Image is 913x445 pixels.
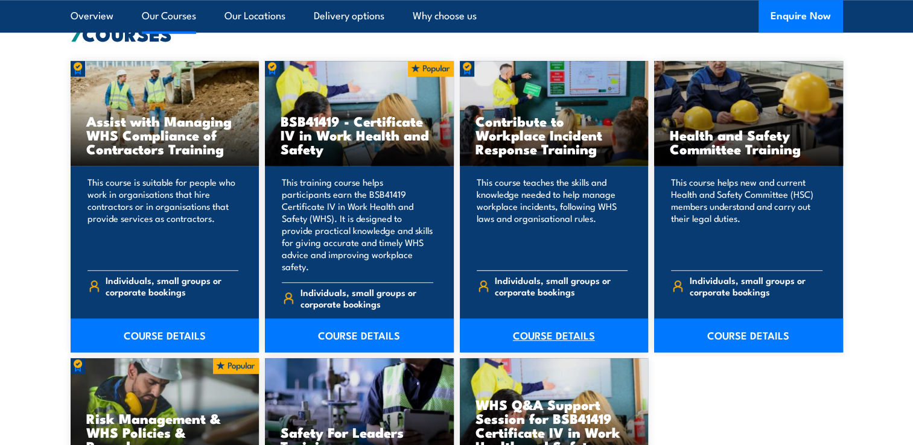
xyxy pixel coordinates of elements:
[460,318,649,352] a: COURSE DETAILS
[282,176,433,273] p: This training course helps participants earn the BSB41419 Certificate IV in Work Health and Safet...
[654,318,843,352] a: COURSE DETAILS
[477,176,628,260] p: This course teaches the skills and knowledge needed to help manage workplace incidents, following...
[301,286,433,309] span: Individuals, small groups or corporate bookings
[690,274,822,297] span: Individuals, small groups or corporate bookings
[87,176,239,260] p: This course is suitable for people who work in organisations that hire contractors or in organisa...
[86,114,244,156] h3: Assist with Managing WHS Compliance of Contractors Training
[71,18,82,48] strong: 7
[265,318,454,352] a: COURSE DETAILS
[671,176,822,260] p: This course helps new and current Health and Safety Committee (HSC) members understand and carry ...
[71,25,843,42] h2: COURSES
[476,114,633,156] h3: Contribute to Workplace Incident Response Training
[71,318,259,352] a: COURSE DETAILS
[670,128,827,156] h3: Health and Safety Committee Training
[495,274,628,297] span: Individuals, small groups or corporate bookings
[281,114,438,156] h3: BSB41419 - Certificate IV in Work Health and Safety
[106,274,238,297] span: Individuals, small groups or corporate bookings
